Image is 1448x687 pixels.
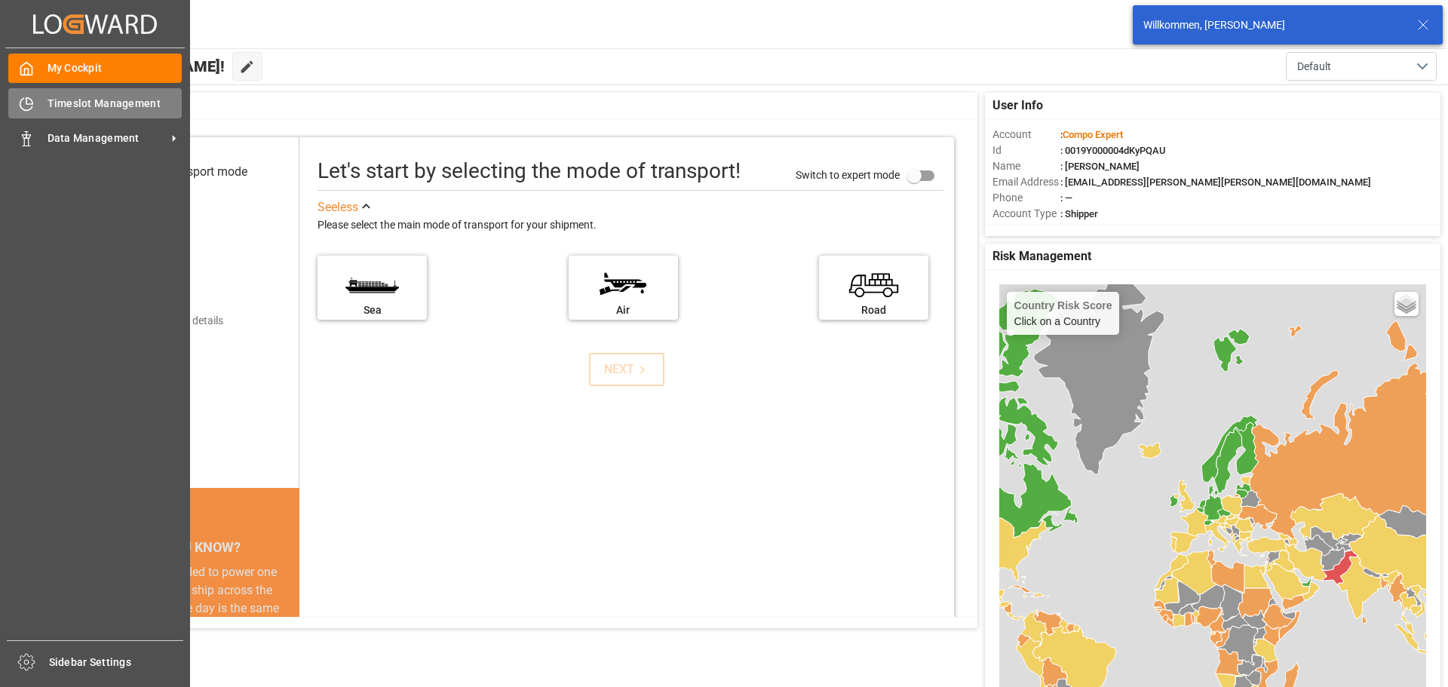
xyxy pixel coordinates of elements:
[992,143,1060,158] span: Id
[796,168,900,180] span: Switch to expert mode
[100,563,281,672] div: The energy needed to power one large container ship across the ocean in a single day is the same ...
[827,302,921,318] div: Road
[1014,299,1112,311] h4: Country Risk Score
[48,60,183,76] span: My Cockpit
[992,127,1060,143] span: Account
[1060,145,1166,156] span: : 0019Y000004dKyPQAU
[81,532,299,563] div: DID YOU KNOW?
[1143,17,1403,33] div: Willkommen, [PERSON_NAME]
[589,353,664,386] button: NEXT
[992,206,1060,222] span: Account Type
[48,130,167,146] span: Data Management
[1014,299,1112,327] div: Click on a Country
[1060,208,1098,219] span: : Shipper
[1297,59,1331,75] span: Default
[1286,52,1437,81] button: open menu
[1394,292,1419,316] a: Layers
[49,655,184,670] span: Sidebar Settings
[318,155,741,187] div: Let's start by selecting the mode of transport!
[1060,192,1072,204] span: : —
[992,158,1060,174] span: Name
[325,302,419,318] div: Sea
[604,360,650,379] div: NEXT
[1060,176,1371,188] span: : [EMAIL_ADDRESS][PERSON_NAME][PERSON_NAME][DOMAIN_NAME]
[48,96,183,112] span: Timeslot Management
[1063,129,1123,140] span: Compo Expert
[63,52,225,81] span: Hello [PERSON_NAME]!
[992,174,1060,190] span: Email Address
[576,302,670,318] div: Air
[318,216,943,235] div: Please select the main mode of transport for your shipment.
[8,54,182,83] a: My Cockpit
[8,88,182,118] a: Timeslot Management
[992,247,1091,265] span: Risk Management
[992,97,1043,115] span: User Info
[1060,161,1140,172] span: : [PERSON_NAME]
[318,198,358,216] div: See less
[1060,129,1123,140] span: :
[992,190,1060,206] span: Phone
